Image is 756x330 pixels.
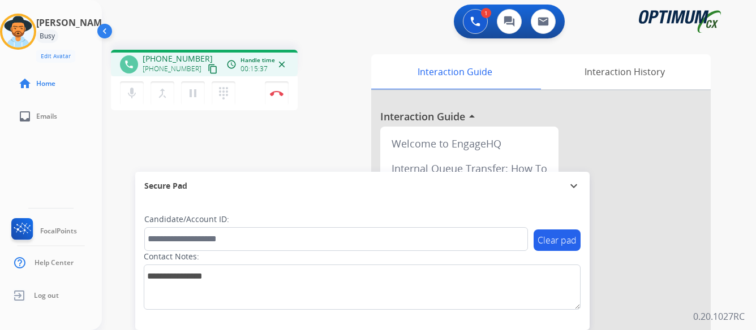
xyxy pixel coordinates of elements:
[481,8,491,18] div: 1
[144,251,199,262] label: Contact Notes:
[143,64,201,73] span: [PHONE_NUMBER]
[186,86,200,100] mat-icon: pause
[124,59,134,70] mat-icon: phone
[385,156,554,181] div: Internal Queue Transfer: How To
[240,64,268,73] span: 00:15:37
[371,54,538,89] div: Interaction Guide
[217,86,230,100] mat-icon: dialpad
[270,90,283,96] img: control
[226,59,237,70] mat-icon: access_time
[9,218,77,244] a: FocalPoints
[35,258,74,267] span: Help Center
[567,179,581,193] mat-icon: expand_more
[534,229,581,251] button: Clear pad
[385,131,554,156] div: Welcome to EngageHQ
[40,227,77,236] span: FocalPoints
[36,16,110,29] h3: [PERSON_NAME]
[36,29,58,43] div: Busy
[144,180,187,192] span: Secure Pad
[36,50,75,63] button: Edit Avatar
[156,86,169,100] mat-icon: merge_type
[208,64,218,74] mat-icon: content_copy
[34,291,59,300] span: Log out
[277,59,287,70] mat-icon: close
[36,79,55,88] span: Home
[693,310,745,323] p: 0.20.1027RC
[240,56,275,64] span: Handle time
[538,54,711,89] div: Interaction History
[36,112,57,121] span: Emails
[2,16,34,47] img: avatar
[18,77,32,90] mat-icon: home
[143,53,213,64] span: [PHONE_NUMBER]
[125,86,139,100] mat-icon: mic
[144,214,229,225] label: Candidate/Account ID:
[18,110,32,123] mat-icon: inbox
